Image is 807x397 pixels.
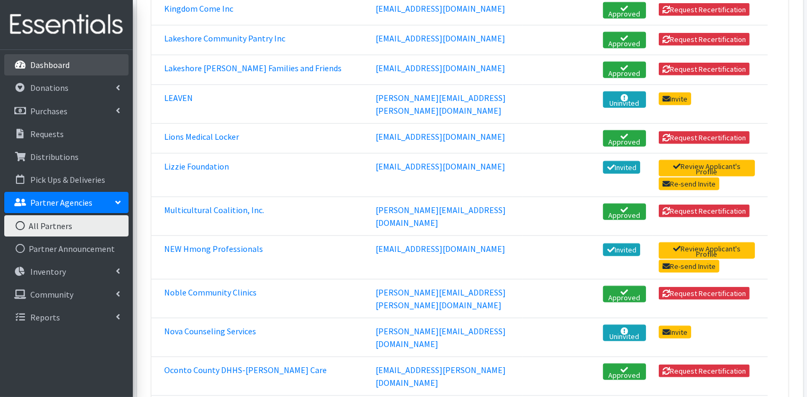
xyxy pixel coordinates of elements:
[4,215,129,236] a: All Partners
[164,205,264,215] a: Multicultural Coalition, Inc.
[4,77,129,98] a: Donations
[659,242,755,259] a: Review Applicant's Profile
[4,146,129,167] a: Distributions
[164,63,342,73] a: Lakeshore [PERSON_NAME] Families and Friends
[659,287,750,300] button: Request Recertification
[659,326,692,339] a: Invite
[30,174,105,185] p: Pick Ups & Deliveries
[603,204,645,220] a: Approved
[4,261,129,282] a: Inventory
[603,91,645,108] a: Uninvited
[4,307,129,328] a: Reports
[30,129,64,139] p: Requests
[376,131,505,142] a: [EMAIL_ADDRESS][DOMAIN_NAME]
[164,326,256,336] a: Nova Counseling Services
[164,243,263,254] a: NEW Hmong Professionals
[376,287,506,310] a: [PERSON_NAME][EMAIL_ADDRESS][PERSON_NAME][DOMAIN_NAME]
[603,32,645,48] a: Approved
[164,92,193,103] a: LEAVEN
[4,54,129,75] a: Dashboard
[30,197,92,208] p: Partner Agencies
[603,243,640,256] a: Invited
[603,2,645,19] a: Approved
[164,365,327,375] a: Oconto County DHHS-[PERSON_NAME] Care
[376,326,506,349] a: [PERSON_NAME][EMAIL_ADDRESS][DOMAIN_NAME]
[30,60,70,70] p: Dashboard
[376,205,506,228] a: [PERSON_NAME][EMAIL_ADDRESS][DOMAIN_NAME]
[603,161,640,174] a: Invited
[603,62,645,78] a: Approved
[4,123,129,145] a: Requests
[376,161,505,172] a: [EMAIL_ADDRESS][DOMAIN_NAME]
[4,238,129,259] a: Partner Announcement
[659,92,692,105] a: Invite
[30,312,60,323] p: Reports
[376,33,505,44] a: [EMAIL_ADDRESS][DOMAIN_NAME]
[376,3,505,14] a: [EMAIL_ADDRESS][DOMAIN_NAME]
[4,284,129,305] a: Community
[659,63,750,75] button: Request Recertification
[659,205,750,217] button: Request Recertification
[4,169,129,190] a: Pick Ups & Deliveries
[30,151,79,162] p: Distributions
[30,289,73,300] p: Community
[603,130,645,147] a: Approved
[659,365,750,377] button: Request Recertification
[603,325,645,341] a: Uninvited
[30,82,69,93] p: Donations
[164,161,229,172] a: Lizzie Foundation
[376,63,505,73] a: [EMAIL_ADDRESS][DOMAIN_NAME]
[4,192,129,213] a: Partner Agencies
[659,33,750,46] button: Request Recertification
[659,178,720,190] a: Re-send Invite
[164,3,233,14] a: Kingdom Come Inc
[164,131,239,142] a: Lions Medical Locker
[4,100,129,122] a: Purchases
[659,131,750,144] button: Request Recertification
[30,106,67,116] p: Purchases
[30,266,66,277] p: Inventory
[4,7,129,43] img: HumanEssentials
[376,92,506,116] a: [PERSON_NAME][EMAIL_ADDRESS][PERSON_NAME][DOMAIN_NAME]
[659,260,720,273] a: Re-send Invite
[603,286,645,302] a: Approved
[164,287,257,298] a: Noble Community Clinics
[376,243,505,254] a: [EMAIL_ADDRESS][DOMAIN_NAME]
[659,3,750,16] button: Request Recertification
[603,364,645,380] a: Approved
[376,365,506,388] a: [EMAIL_ADDRESS][PERSON_NAME][DOMAIN_NAME]
[659,160,755,176] a: Review Applicant's Profile
[164,33,285,44] a: Lakeshore Community Pantry Inc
